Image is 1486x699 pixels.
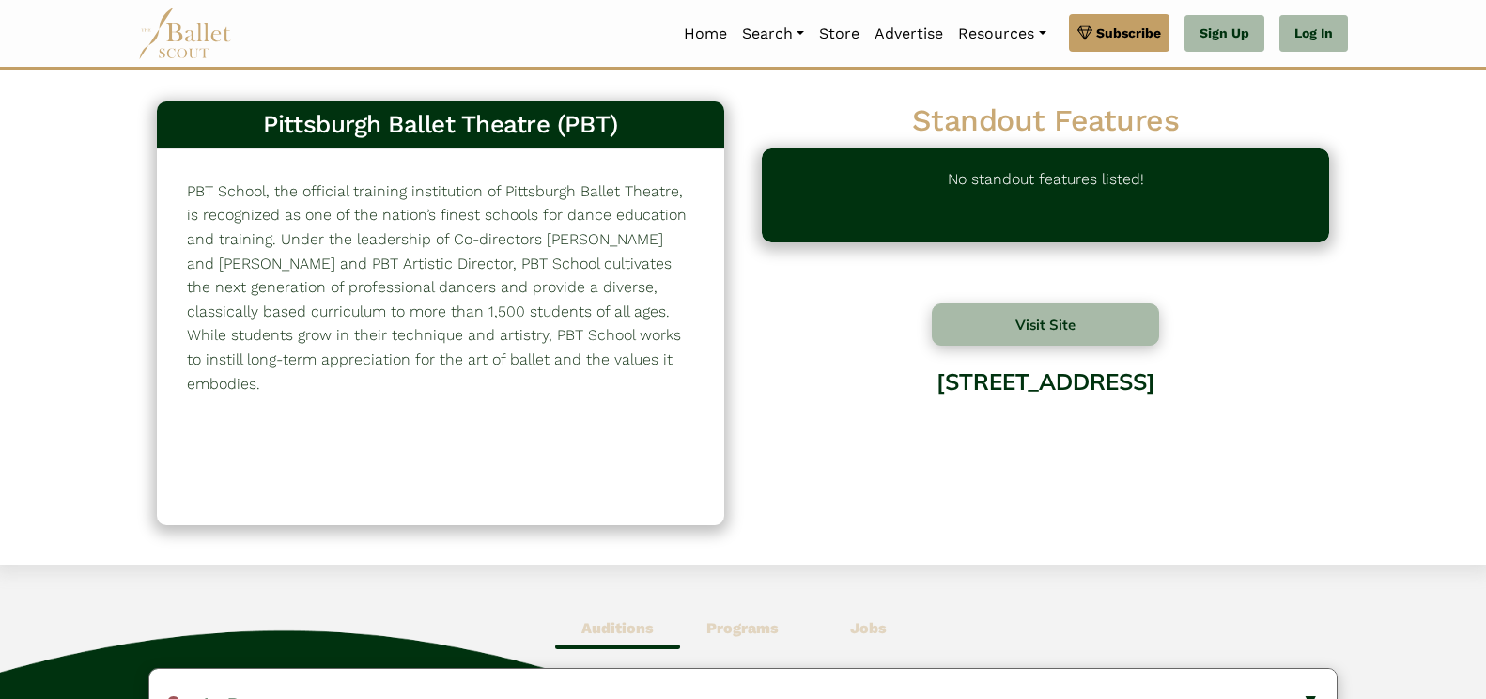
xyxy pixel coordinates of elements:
[1069,14,1169,52] a: Subscribe
[735,14,812,54] a: Search
[812,14,867,54] a: Store
[850,619,887,637] b: Jobs
[932,303,1159,346] button: Visit Site
[581,619,654,637] b: Auditions
[187,179,694,396] p: PBT School, the official training institution of Pittsburgh Ballet Theatre, is recognized as one ...
[948,167,1144,224] p: No standout features listed!
[1184,15,1264,53] a: Sign Up
[676,14,735,54] a: Home
[762,354,1329,505] div: [STREET_ADDRESS]
[1096,23,1161,43] span: Subscribe
[1279,15,1348,53] a: Log In
[172,109,709,141] h3: Pittsburgh Ballet Theatre (PBT)
[762,101,1329,141] h2: Standout Features
[1077,23,1092,43] img: gem.svg
[867,14,951,54] a: Advertise
[951,14,1053,54] a: Resources
[706,619,779,637] b: Programs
